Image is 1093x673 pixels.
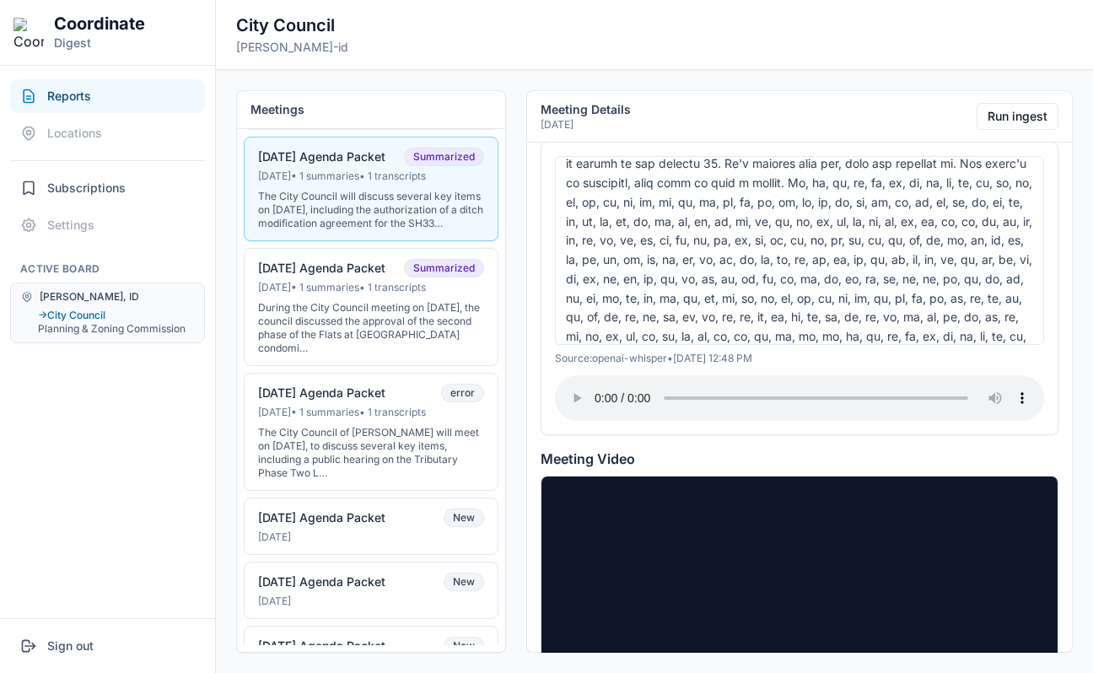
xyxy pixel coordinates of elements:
img: Coordinate [13,18,44,48]
span: error [441,384,484,402]
h2: Active Board [10,262,205,276]
button: Reports [10,79,205,113]
span: Subscriptions [47,180,126,197]
button: [DATE] Agenda Packeterror[DATE]• 1 summaries• 1 transcriptsThe City Council of [PERSON_NAME] will... [244,373,498,491]
p: Digest [54,35,145,51]
span: New [444,573,484,591]
span: Locations [47,125,102,142]
button: Planning & Zoning Commission [38,322,194,336]
button: Locations [10,116,205,150]
div: The City Council of [PERSON_NAME] will meet on [DATE], to discuss several key items, including a ... [258,426,484,480]
div: [DATE] • 1 summaries • 1 transcripts [258,281,484,294]
button: Run ingest [977,103,1058,130]
div: lo ips dolorsitametc ad el seddoei temporincid utlaboree dol mag Aliqu Enimad Minimveniam qu nost... [555,156,1044,345]
button: →City Council [38,309,194,322]
div: [DATE] • 1 summaries • 1 transcripts [258,170,484,183]
div: [DATE] [258,595,484,608]
div: [DATE] Agenda Packet [258,574,385,590]
h2: Meetings [250,101,492,118]
h2: Meeting Details [541,101,631,118]
p: [PERSON_NAME]-id [236,39,348,56]
button: [DATE] Agenda PacketNew[DATE] [244,498,498,555]
span: Summarized [404,259,484,277]
span: Settings [47,217,94,234]
span: [PERSON_NAME], ID [40,290,139,304]
div: Source: openai-whisper • [DATE] 12:48 PM [555,352,1044,365]
span: Summarized [404,148,484,166]
div: The City Council will discuss several key items on [DATE], including the authorization of a ditch... [258,190,484,230]
div: [DATE] Agenda Packet [258,638,385,654]
h2: City Council [236,13,348,37]
div: [DATE] Agenda Packet [258,149,385,164]
span: New [444,637,484,655]
h1: Coordinate [54,13,145,35]
button: [DATE] Agenda PacketNew[DATE] [244,562,498,619]
button: Sign out [10,629,205,663]
button: [DATE] Agenda PacketSummarized[DATE]• 1 summaries• 1 transcriptsThe City Council will discuss sev... [244,137,498,241]
div: [DATE] Agenda Packet [258,385,385,401]
button: Settings [10,208,205,242]
div: [DATE] • 1 summaries • 1 transcripts [258,406,484,419]
div: [DATE] Agenda Packet [258,510,385,525]
span: New [444,509,484,527]
button: [DATE] Agenda PacketSummarized[DATE]• 1 summaries• 1 transcriptsDuring the City Council meeting o... [244,248,498,366]
h4: Meeting Video [541,449,1058,469]
button: Subscriptions [10,171,205,205]
span: Reports [47,88,91,105]
audio: Your browser does not support the audio element. [555,375,1044,421]
div: During the City Council meeting on [DATE], the council discussed the approval of the second phase... [258,301,484,355]
div: [DATE] [258,530,484,544]
div: [DATE] Agenda Packet [258,261,385,276]
p: [DATE] [541,118,631,132]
